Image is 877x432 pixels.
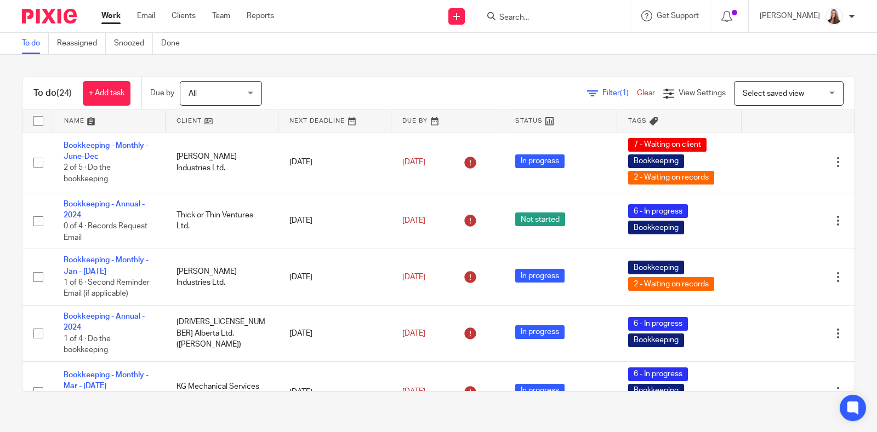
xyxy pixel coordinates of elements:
[402,217,425,224] span: [DATE]
[161,33,188,54] a: Done
[278,306,391,362] td: [DATE]
[64,313,145,331] a: Bookkeeping - Annual - 2024
[515,154,565,168] span: In progress
[212,10,230,21] a: Team
[620,89,629,97] span: (1)
[22,9,77,24] img: Pixie
[22,33,49,54] a: To do
[402,330,425,337] span: [DATE]
[64,142,149,160] a: Bookkeeping - Monthly -June-Dec
[114,33,153,54] a: Snoozed
[679,89,726,97] span: View Settings
[33,88,72,99] h1: To do
[83,81,130,106] a: + Add task
[166,361,278,422] td: KG Mechanical Services Ltd.
[628,277,714,291] span: 2 - Waiting on records
[278,361,391,422] td: [DATE]
[64,222,147,241] span: 0 of 4 · Records Request Email
[628,204,688,218] span: 6 - In progress
[628,154,684,168] span: Bookkeeping
[64,256,149,275] a: Bookkeeping - Monthly - Jan - [DATE]
[515,269,565,283] span: In progress
[743,90,804,97] span: Select saved view
[628,221,684,234] span: Bookkeeping
[189,90,197,97] span: All
[150,88,174,99] p: Due by
[402,388,425,396] span: [DATE]
[602,89,637,97] span: Filter
[64,335,111,354] span: 1 of 4 · Do the bookkeeping
[278,132,391,193] td: [DATE]
[166,132,278,193] td: [PERSON_NAME] Industries Ltd.
[628,261,684,274] span: Bookkeeping
[166,249,278,306] td: [PERSON_NAME] Industries Ltd.
[515,384,565,398] span: In progress
[628,384,684,398] span: Bookkeeping
[628,367,688,381] span: 6 - In progress
[64,279,150,298] span: 1 of 6 · Second Reminder Email (if applicable)
[64,371,149,390] a: Bookkeeping - Monthly - Mar - [DATE]
[402,273,425,281] span: [DATE]
[402,158,425,166] span: [DATE]
[247,10,274,21] a: Reports
[166,306,278,362] td: [DRIVERS_LICENSE_NUMBER] Alberta Ltd. ([PERSON_NAME])
[628,317,688,331] span: 6 - In progress
[637,89,655,97] a: Clear
[101,10,121,21] a: Work
[760,10,820,21] p: [PERSON_NAME]
[515,212,565,226] span: Not started
[137,10,155,21] a: Email
[64,164,111,183] span: 2 of 5 · Do the bookkeeping
[64,200,145,219] a: Bookkeeping - Annual - 2024
[278,193,391,249] td: [DATE]
[515,325,565,339] span: In progress
[825,8,843,25] img: Larissa-headshot-cropped.jpg
[628,333,684,347] span: Bookkeeping
[498,13,597,23] input: Search
[172,10,196,21] a: Clients
[278,249,391,306] td: [DATE]
[57,33,106,54] a: Reassigned
[657,12,699,20] span: Get Support
[628,138,707,152] span: 7 - Waiting on client
[56,89,72,97] span: (24)
[166,193,278,249] td: Thick or Thin Ventures Ltd.
[628,171,714,185] span: 2 - Waiting on records
[628,118,647,124] span: Tags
